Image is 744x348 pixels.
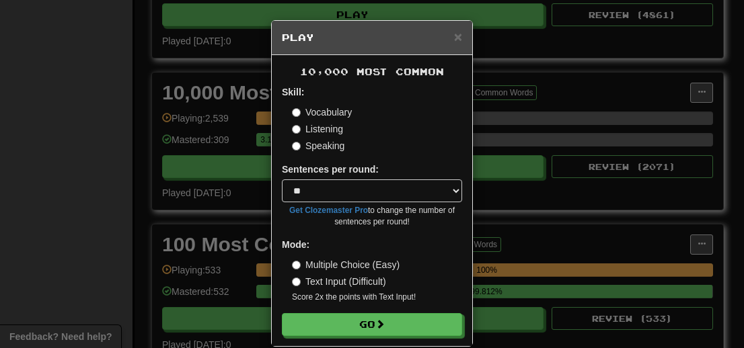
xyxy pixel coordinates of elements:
h5: Play [282,31,462,44]
strong: Skill: [282,87,304,97]
label: Sentences per round: [282,163,379,176]
label: Vocabulary [292,105,352,119]
label: Text Input (Difficult) [292,275,386,288]
button: Go [282,313,462,336]
small: to change the number of sentences per round! [282,205,462,228]
label: Listening [292,122,343,136]
span: × [454,29,462,44]
label: Speaking [292,139,344,153]
input: Speaking [292,142,301,150]
input: Listening [292,125,301,134]
strong: Mode: [282,239,309,250]
input: Multiple Choice (Easy) [292,261,301,269]
input: Vocabulary [292,108,301,117]
small: Score 2x the points with Text Input ! [292,292,462,303]
a: Get Clozemaster Pro [289,206,368,215]
span: 10,000 Most Common [300,66,444,77]
input: Text Input (Difficult) [292,277,301,286]
label: Multiple Choice (Easy) [292,258,400,271]
button: Close [454,30,462,44]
